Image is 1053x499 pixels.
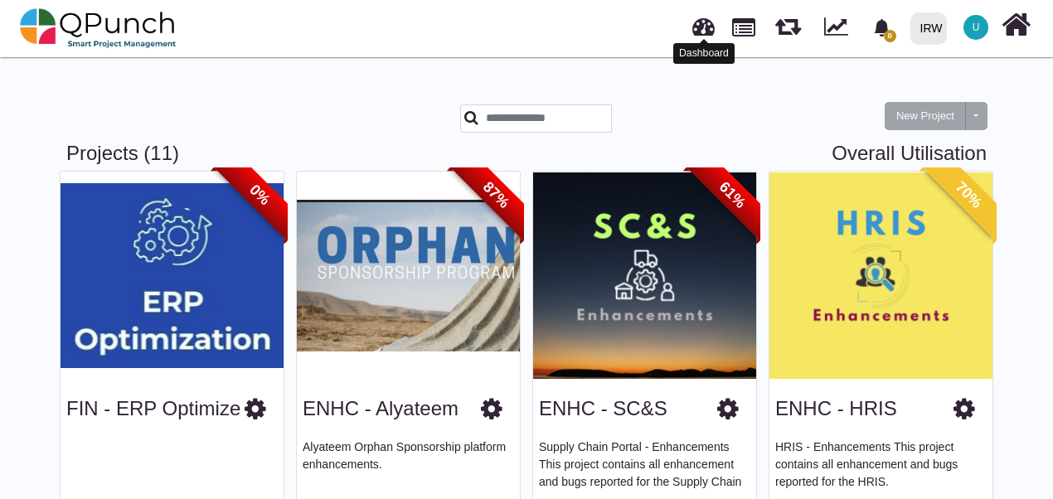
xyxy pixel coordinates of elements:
h3: ENHC - SC&S [539,397,667,421]
h3: ENHC - HRIS [775,397,897,421]
p: HRIS - Enhancements This project contains all enhancement and bugs reported for the HRIS. [775,438,987,488]
span: 70% [923,149,1015,241]
i: Home [1002,9,1031,41]
span: U [973,22,980,32]
span: 87% [450,149,542,241]
div: Dynamic Report [816,1,863,56]
div: Dashboard [673,43,735,64]
a: bell fill0 [863,1,904,53]
img: qpunch-sp.fa6292f.png [20,3,177,53]
a: Overall Utilisation [832,142,987,166]
h3: ENHC - Alyateem [303,397,459,421]
p: Supply Chain Portal - Enhancements This project contains all enhancement and bugs reported for th... [539,438,750,488]
h3: Projects (11) [66,142,987,166]
svg: bell fill [873,19,890,36]
a: FIN - ERP Optimize [66,397,240,419]
a: IRW [903,1,954,56]
button: New Project [885,102,966,130]
h3: FIN - ERP Optimize [66,397,240,421]
div: Notification [867,12,896,42]
a: ENHC - Alyateem [303,397,459,419]
span: 61% [687,149,779,241]
a: ENHC - SC&S [539,397,667,419]
span: Usman.ali [963,15,988,40]
div: IRW [920,14,943,43]
span: 0% [214,149,306,241]
span: 0 [884,30,896,42]
a: ENHC - HRIS [775,397,897,419]
a: U [954,1,998,54]
p: Alyateem Orphan Sponsorship platform enhancements. [303,438,514,488]
span: Releases [775,8,801,36]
